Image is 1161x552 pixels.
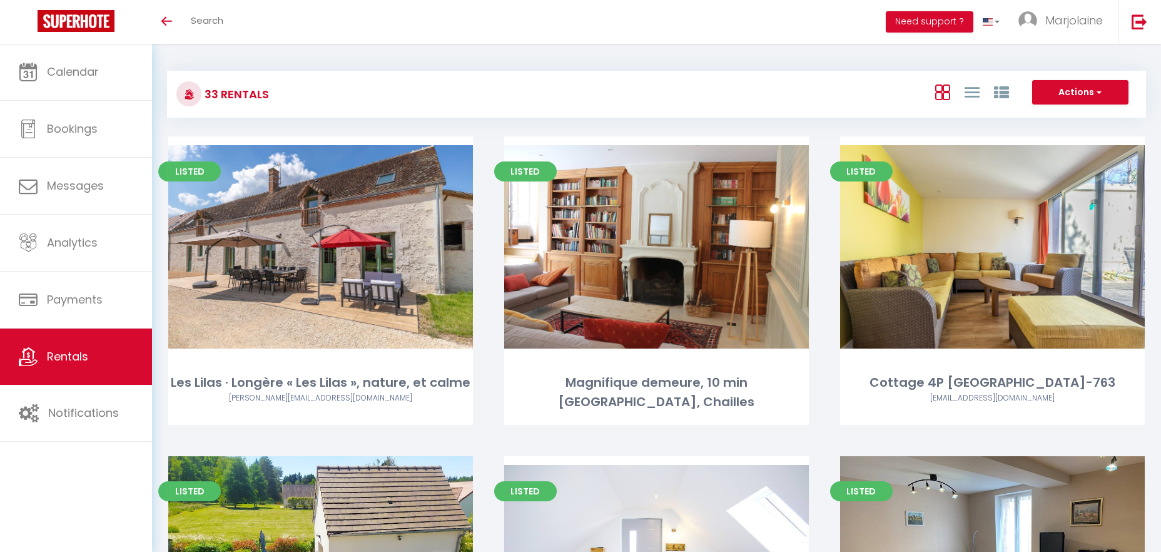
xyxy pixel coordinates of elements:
[168,392,473,404] div: Airbnb
[840,373,1145,392] div: Cottage 4P [GEOGRAPHIC_DATA]-763
[191,14,223,27] span: Search
[158,481,221,501] span: Listed
[168,373,473,392] div: Les Lilas · Longère « Les Lilas », nature, et calme
[840,392,1145,404] div: Airbnb
[48,405,119,421] span: Notifications
[201,80,269,108] h3: 33 Rentals
[1018,11,1037,30] img: ...
[47,121,98,136] span: Bookings
[47,178,104,193] span: Messages
[830,481,893,501] span: Listed
[1132,14,1147,29] img: logout
[994,81,1009,102] a: View by Group
[47,349,88,364] span: Rentals
[158,161,221,181] span: Listed
[886,11,973,33] button: Need support ?
[830,161,893,181] span: Listed
[935,81,950,102] a: View by Box
[965,81,980,102] a: View by List
[494,161,557,181] span: Listed
[494,481,557,501] span: Listed
[47,292,103,307] span: Payments
[1045,13,1103,28] span: Marjolaine
[38,10,114,32] img: Super Booking
[47,235,98,250] span: Analytics
[504,373,809,412] div: Magnifique demeure, 10 min [GEOGRAPHIC_DATA], Chailles
[1032,80,1128,105] button: Actions
[47,64,99,79] span: Calendar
